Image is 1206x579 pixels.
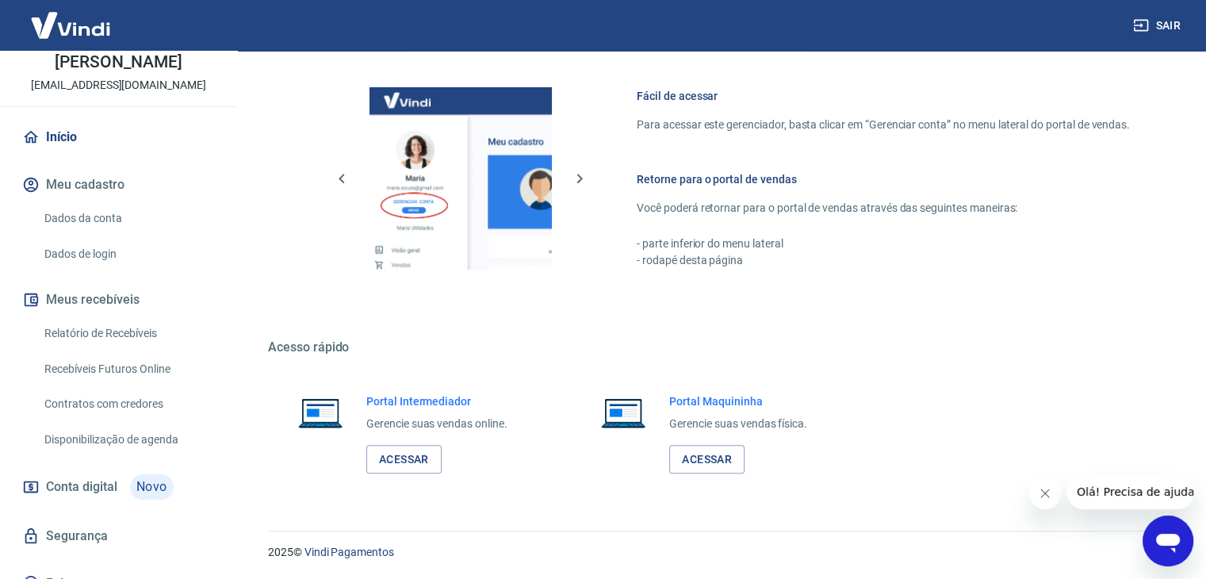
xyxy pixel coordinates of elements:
p: [EMAIL_ADDRESS][DOMAIN_NAME] [31,77,206,94]
a: Início [19,120,218,155]
a: Relatório de Recebíveis [38,317,218,350]
span: Olá! Precisa de ajuda? [10,11,133,24]
p: - parte inferior do menu lateral [637,236,1130,252]
img: Imagem de um notebook aberto [287,393,354,431]
h5: Acesso rápido [268,339,1168,355]
h6: Fácil de acessar [637,88,1130,104]
button: Sair [1130,11,1187,40]
button: Meu cadastro [19,167,218,202]
h6: Portal Intermediador [366,393,507,409]
p: Você poderá retornar para o portal de vendas através das seguintes maneiras: [637,200,1130,217]
iframe: Botão para abrir a janela de mensagens [1143,516,1193,566]
h6: Portal Maquininha [669,393,807,409]
p: [PERSON_NAME] [55,54,182,71]
img: Imagem de um notebook aberto [590,393,657,431]
h6: Retorne para o portal de vendas [637,171,1130,187]
p: 2025 © [268,544,1168,561]
a: Dados de login [38,238,218,270]
a: Disponibilização de agenda [38,424,218,456]
a: Vindi Pagamentos [304,546,394,558]
iframe: Mensagem da empresa [1067,474,1193,509]
span: Novo [130,474,174,500]
img: Imagem da dashboard mostrando o botão de gerenciar conta na sidebar no lado esquerdo [369,87,552,270]
a: Dados da conta [38,202,218,235]
a: Recebíveis Futuros Online [38,353,218,385]
a: Conta digitalNovo [19,468,218,506]
a: Acessar [366,445,442,474]
span: Conta digital [46,476,117,498]
a: Acessar [669,445,745,474]
img: Vindi [19,1,122,49]
p: Gerencie suas vendas online. [366,416,507,432]
p: - rodapé desta página [637,252,1130,269]
iframe: Fechar mensagem [1029,477,1061,509]
p: Para acessar este gerenciador, basta clicar em “Gerenciar conta” no menu lateral do portal de ven... [637,117,1130,133]
a: Contratos com credores [38,388,218,420]
a: Segurança [19,519,218,554]
button: Meus recebíveis [19,282,218,317]
p: Gerencie suas vendas física. [669,416,807,432]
